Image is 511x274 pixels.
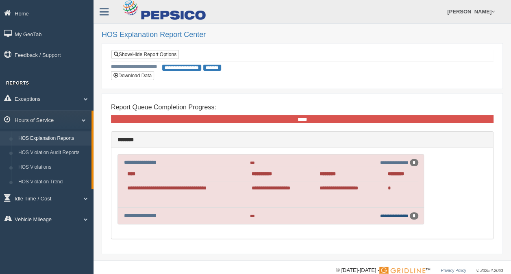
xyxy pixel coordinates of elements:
a: Show/Hide Report Options [111,50,179,59]
h2: HOS Explanation Report Center [102,31,503,39]
a: HOS Violations [15,160,91,175]
h4: Report Queue Completion Progress: [111,104,494,111]
span: v. 2025.4.2063 [476,268,503,273]
a: HOS Violation Audit Reports [15,146,91,160]
a: HOS Explanation Reports [15,131,91,146]
a: Privacy Policy [441,268,466,273]
button: Download Data [111,71,154,80]
a: HOS Violation Trend [15,175,91,189]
